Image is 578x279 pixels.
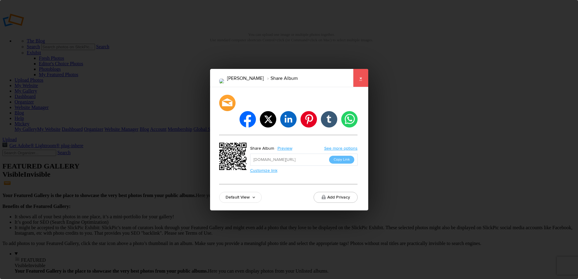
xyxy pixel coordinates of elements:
[227,73,264,83] li: [PERSON_NAME]
[260,111,276,128] li: twitter
[314,192,358,203] button: Add Privacy
[274,145,297,152] a: Preview
[264,73,298,83] li: Share Album
[219,192,262,203] a: Default View
[341,111,358,128] li: whatsapp
[240,111,256,128] li: facebook
[280,111,297,128] li: linkedin
[353,69,368,87] a: ×
[219,143,248,172] div: https://slickpic.us/18339042Mj-w
[250,145,274,152] div: Share Album
[219,79,224,83] img: Joe_Davis.png
[301,111,317,128] li: pinterest
[329,156,354,164] button: Copy Link
[324,146,358,151] a: See more options
[321,111,337,128] li: tumblr
[250,168,277,173] a: Customize link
